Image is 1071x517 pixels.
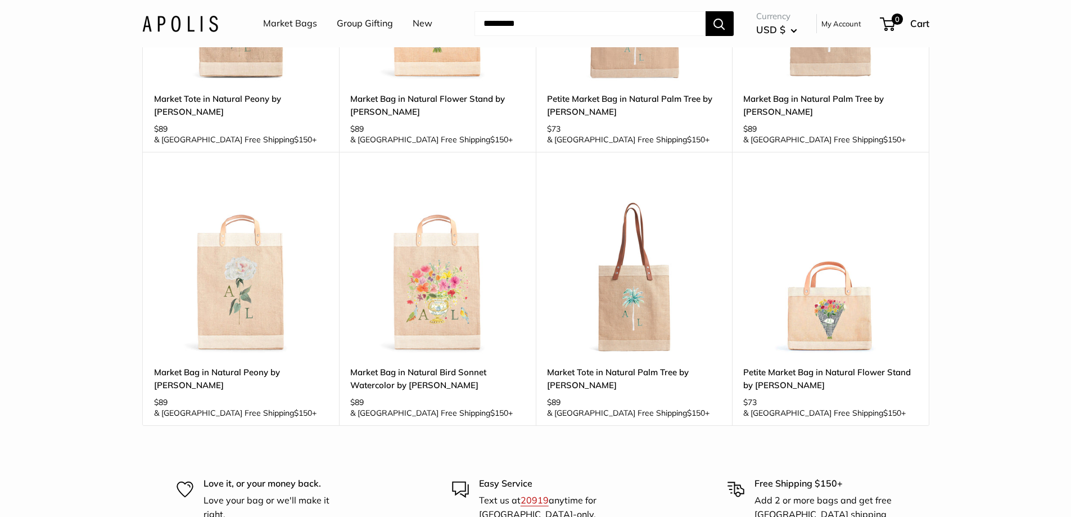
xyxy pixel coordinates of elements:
[263,15,317,32] a: Market Bags
[154,180,328,354] img: Market Bag in Natural Peony by Amy Logsdon
[547,136,710,143] span: & [GEOGRAPHIC_DATA] Free Shipping +
[883,134,901,145] span: $150
[154,397,168,407] span: $89
[350,366,525,392] a: Market Bag in Natural Bird Sonnet Watercolor by [PERSON_NAME]
[687,408,705,418] span: $150
[706,11,734,36] button: Search
[350,180,525,354] img: description_Our first Bird Sonnet Watercolor Collaboration with Amy Logsdon
[547,180,721,354] img: description_This is a limited edition artist collaboration with Watercolorist Amy Logsdon
[547,92,721,119] a: Petite Market Bag in Natural Palm Tree by [PERSON_NAME]
[204,476,344,491] p: Love it, or your money back.
[891,14,902,25] span: 0
[687,134,705,145] span: $150
[337,15,393,32] a: Group Gifting
[756,21,797,39] button: USD $
[350,397,364,407] span: $89
[475,11,706,36] input: Search...
[743,180,918,354] img: description_The Limited Edition Flower Stand Collection
[743,92,918,119] a: Market Bag in Natural Palm Tree by [PERSON_NAME]
[294,408,312,418] span: $150
[547,180,721,354] a: description_This is a limited edition artist collaboration with Watercolorist Amy LogsdonMarket T...
[479,476,620,491] p: Easy Service
[154,136,317,143] span: & [GEOGRAPHIC_DATA] Free Shipping +
[743,124,757,134] span: $89
[743,366,918,392] a: Petite Market Bag in Natural Flower Stand by [PERSON_NAME]
[294,134,312,145] span: $150
[881,15,929,33] a: 0 Cart
[154,366,328,392] a: Market Bag in Natural Peony by [PERSON_NAME]
[754,476,895,491] p: Free Shipping $150+
[521,494,549,506] a: 20919
[350,92,525,119] a: Market Bag in Natural Flower Stand by [PERSON_NAME]
[413,15,432,32] a: New
[743,180,918,354] a: description_The Limited Edition Flower Stand CollectionPetite Market Bag in Natural Flower Stand ...
[743,397,757,407] span: $73
[142,15,218,32] img: Apolis
[547,124,561,134] span: $73
[154,124,168,134] span: $89
[821,17,861,30] a: My Account
[154,409,317,417] span: & [GEOGRAPHIC_DATA] Free Shipping +
[350,124,364,134] span: $89
[756,8,797,24] span: Currency
[547,397,561,407] span: $89
[490,134,508,145] span: $150
[756,24,785,35] span: USD $
[910,17,929,29] span: Cart
[350,180,525,354] a: description_Our first Bird Sonnet Watercolor Collaboration with Amy Logsdondescription_Effortless...
[743,136,906,143] span: & [GEOGRAPHIC_DATA] Free Shipping +
[490,408,508,418] span: $150
[547,409,710,417] span: & [GEOGRAPHIC_DATA] Free Shipping +
[743,409,906,417] span: & [GEOGRAPHIC_DATA] Free Shipping +
[883,408,901,418] span: $150
[350,409,513,417] span: & [GEOGRAPHIC_DATA] Free Shipping +
[154,180,328,354] a: Market Bag in Natural Peony by Amy LogsdonMarket Bag in Natural Peony by Amy Logsdon
[350,136,513,143] span: & [GEOGRAPHIC_DATA] Free Shipping +
[547,366,721,392] a: Market Tote in Natural Palm Tree by [PERSON_NAME]
[154,92,328,119] a: Market Tote in Natural Peony by [PERSON_NAME]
